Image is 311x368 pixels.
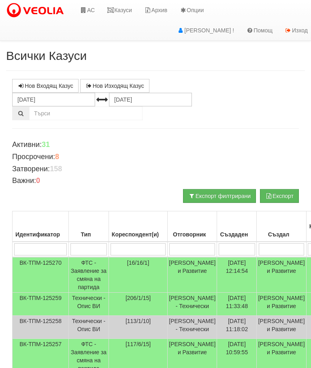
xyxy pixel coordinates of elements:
[55,153,59,161] b: 8
[168,316,217,339] td: [PERSON_NAME] - Технически
[240,20,279,40] a: Помощ
[36,177,40,185] b: 0
[80,79,149,93] a: Нов Изходящ Казус
[217,316,257,339] td: [DATE] 11:18:02
[169,229,215,240] div: Отговорник
[69,316,109,339] td: Технически - Опис ВИ
[69,257,109,293] td: ФТС - Заявление за смяна на партида
[260,189,299,203] button: Експорт
[171,20,240,40] a: [PERSON_NAME] !
[12,153,299,161] h4: Просрочени:
[126,295,151,301] span: [206/1/15]
[126,318,151,324] span: [113/1/10]
[12,79,79,93] a: Нов Входящ Казус
[258,229,305,240] div: Създал
[217,211,257,242] th: Създаден: No sort applied, activate to apply an ascending sort
[12,165,299,173] h4: Затворени:
[109,211,167,242] th: Кореспондент(и): No sort applied, activate to apply an ascending sort
[13,293,69,316] td: ВК-ТПМ-125259
[6,49,305,62] h2: Всички Казуси
[14,229,67,240] div: Идентификатор
[69,211,109,242] th: Тип: No sort applied, activate to apply an ascending sort
[126,341,151,347] span: [117/6/15]
[13,211,69,242] th: Идентификатор: No sort applied, activate to apply an ascending sort
[42,140,50,149] b: 31
[168,257,217,293] td: [PERSON_NAME] и Развитие
[6,2,68,19] img: VeoliaLogo.png
[50,165,62,173] b: 158
[217,257,257,293] td: [DATE] 12:14:54
[183,189,256,203] button: Експорт филтрирани
[12,141,299,149] h4: Активни:
[70,229,107,240] div: Тип
[217,293,257,316] td: [DATE] 11:33:48
[257,293,306,316] td: [PERSON_NAME] и Развитие
[127,260,149,266] span: [16/16/1]
[168,211,217,242] th: Отговорник: No sort applied, activate to apply an ascending sort
[110,229,166,240] div: Кореспондент(и)
[257,316,306,339] td: [PERSON_NAME] и Развитие
[13,257,69,293] td: ВК-ТПМ-125270
[257,257,306,293] td: [PERSON_NAME] и Развитие
[29,106,143,120] input: Търсене по Идентификатор, Бл/Вх/Ап, Тип, Описание, Моб. Номер, Имейл, Файл, Коментар,
[257,211,306,242] th: Създал: No sort applied, activate to apply an ascending sort
[69,293,109,316] td: Технически - Опис ВИ
[218,229,255,240] div: Създаден
[13,316,69,339] td: ВК-ТПМ-125258
[168,293,217,316] td: [PERSON_NAME] - Технически
[12,177,299,185] h4: Важни:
